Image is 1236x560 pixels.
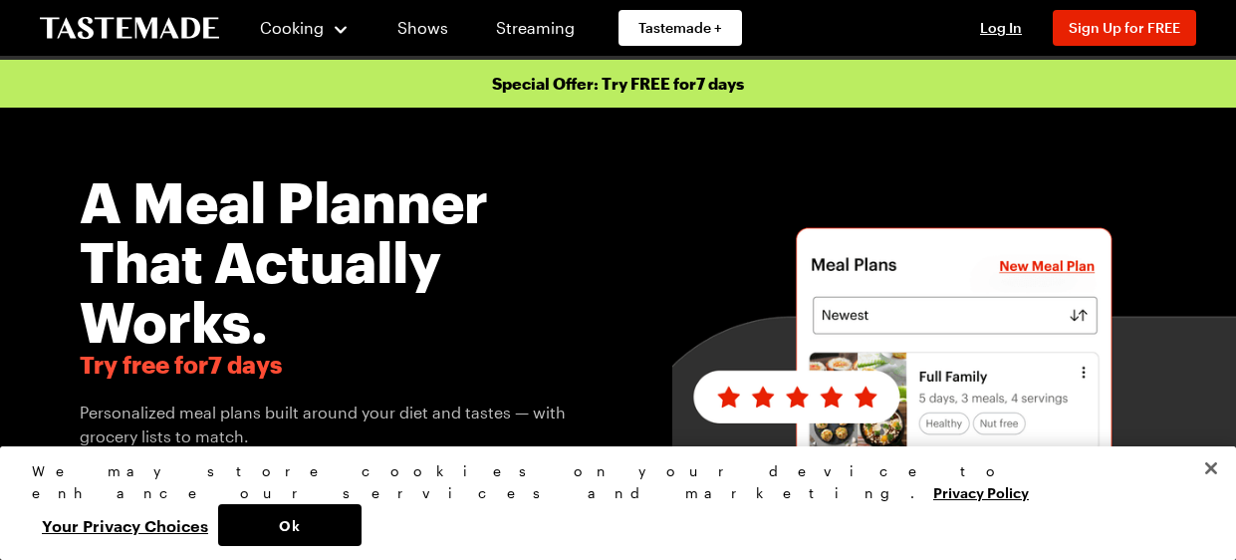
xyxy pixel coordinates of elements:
[218,504,362,546] button: Ok
[1069,19,1180,36] span: Sign Up for FREE
[80,171,611,351] h1: A Meal Planner That Actually Works.
[961,18,1041,38] button: Log In
[260,18,324,37] span: Cooking
[32,504,218,546] button: Your Privacy Choices
[80,401,611,448] span: Personalized meal plans built around your diet and tastes — with grocery lists to match.
[259,4,350,52] button: Cooking
[618,10,742,46] a: Tastemade +
[80,351,611,379] span: Try free for 7 days
[32,460,1187,546] div: Privacy
[980,19,1022,36] span: Log In
[40,17,219,40] a: To Tastemade Home Page
[638,18,722,38] span: Tastemade +
[1053,10,1196,46] button: Sign Up for FREE
[32,460,1187,504] div: We may store cookies on your device to enhance our services and marketing.
[933,482,1029,501] a: More information about your privacy, opens in a new tab
[1189,446,1233,490] button: Close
